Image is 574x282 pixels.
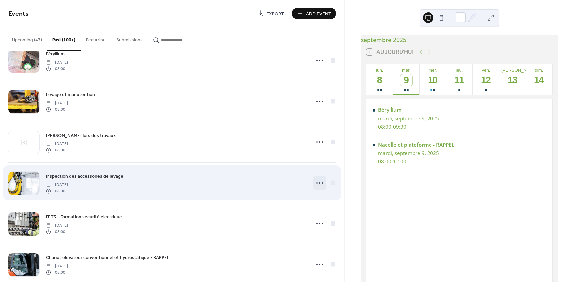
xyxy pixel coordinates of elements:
div: 10 [427,74,439,86]
div: lun. [368,68,391,73]
span: 08:00 [46,66,68,72]
div: mardi, septembre 9, 2025 [378,115,439,122]
a: [PERSON_NAME] lors des travaux [46,132,116,139]
button: Upcoming (47) [7,27,47,50]
div: mer. [422,68,444,73]
span: [DATE] [46,100,68,106]
div: 13 [507,74,519,86]
span: Béryllium [46,51,65,58]
button: jeu.11 [446,64,473,95]
a: Levage et manutention [46,91,95,98]
button: ven.12 [473,64,499,95]
span: 08:00 [378,158,391,165]
div: jeu. [448,68,471,73]
span: 08:00 [378,123,391,130]
button: mer.10 [420,64,446,95]
span: Add Event [306,10,331,17]
button: Past (100+) [47,27,81,51]
span: Export [266,10,284,17]
button: Recurring [81,27,111,50]
span: Events [8,7,29,20]
div: mar. [395,68,418,73]
button: dim.14 [526,64,552,95]
span: [DATE] [46,141,68,147]
button: Submissions [111,27,148,50]
div: 8 [374,74,386,86]
button: [PERSON_NAME].13 [499,64,526,95]
button: mar.9 [393,64,420,95]
a: Export [252,8,289,19]
div: [PERSON_NAME]. [501,68,524,73]
button: Add Event [292,8,336,19]
span: 08:00 [46,188,68,194]
div: Nacelle et plateforme - RAPPEL [378,141,454,148]
span: 12:00 [393,158,406,165]
span: [DATE] [46,223,68,229]
span: Levage et manutention [46,91,95,98]
span: [DATE] [46,263,68,269]
div: Béryllium [378,106,439,113]
span: 09:30 [393,123,406,130]
span: - [391,158,393,165]
span: FET3 - Formation sécurité électrique [46,214,122,221]
span: [DATE] [46,60,68,66]
div: 12 [480,74,492,86]
div: 11 [453,74,465,86]
a: Inspection des accessoires de levage [46,172,123,180]
span: 08:00 [46,229,68,235]
div: 9 [400,74,412,86]
a: Béryllium [46,50,65,58]
span: 08:00 [46,147,68,153]
span: 08:00 [46,106,68,112]
span: [DATE] [46,182,68,188]
div: septembre 2025 [361,35,558,44]
a: Chariot élévateur conventionnel et hydrostatique - RAPPEL [46,254,170,261]
div: dim. [528,68,550,73]
div: mardi, septembre 9, 2025 [378,150,454,157]
span: Chariot élévateur conventionnel et hydrostatique - RAPPEL [46,254,170,261]
span: - [391,123,393,130]
button: lun.8 [366,64,393,95]
div: ven. [475,68,497,73]
div: 14 [533,74,545,86]
a: FET3 - Formation sécurité électrique [46,213,122,221]
span: 08:00 [46,269,68,275]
